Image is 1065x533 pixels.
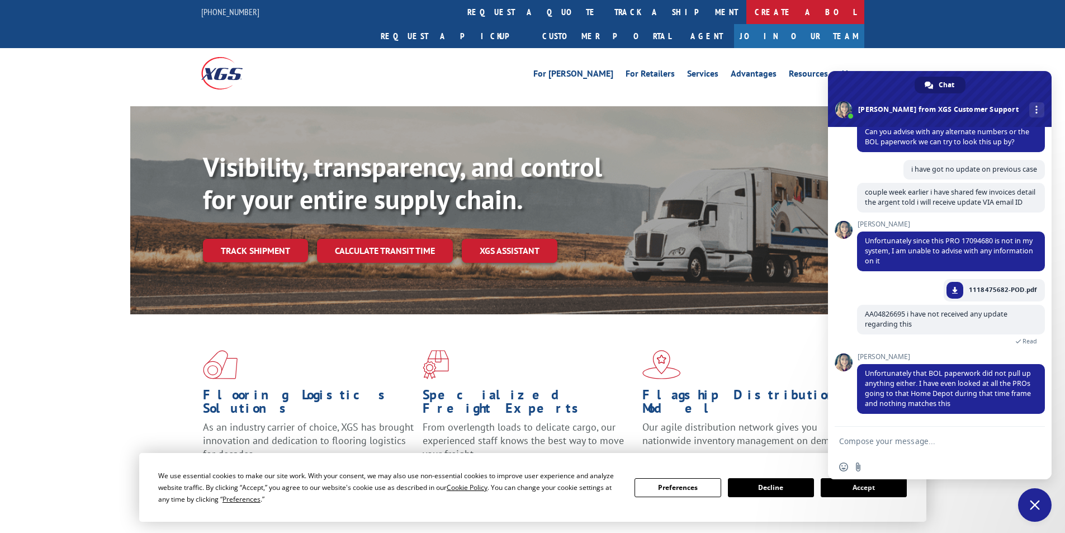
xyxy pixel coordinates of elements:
img: xgs-icon-total-supply-chain-intelligence-red [203,350,238,379]
span: [PERSON_NAME] [857,220,1045,228]
button: Decline [728,478,814,497]
div: We use essential cookies to make our site work. With your consent, we may also use non-essential ... [158,470,621,505]
a: Track shipment [203,239,308,262]
span: [PERSON_NAME] [857,353,1045,361]
span: 17094680 did not pull up anything in our system. Can you advise with any alternate numbers or the... [865,117,1029,147]
button: Preferences [635,478,721,497]
span: Preferences [223,494,261,504]
span: couple week earlier i have shared few invoices detail the argent told i will receive update VIA e... [865,187,1035,207]
div: Cookie Consent Prompt [139,453,926,522]
h1: Specialized Freight Experts [423,388,634,421]
a: Request a pickup [372,24,534,48]
a: Agent [679,24,734,48]
a: Calculate transit time [317,239,453,263]
span: Send a file [854,463,863,471]
a: XGS ASSISTANT [462,239,557,263]
a: Advantages [731,69,777,82]
span: i have got no update on previous case [911,164,1037,174]
span: Read [1023,337,1037,345]
a: Resources [789,69,828,82]
span: Insert an emoji [839,463,848,471]
span: AA04826695 i have not received any update regarding this [865,309,1007,329]
span: Chat [939,77,954,93]
div: More channels [1029,102,1044,117]
span: As an industry carrier of choice, XGS has brought innovation and dedication to flooring logistics... [203,421,414,460]
a: Join Our Team [734,24,864,48]
b: Visibility, transparency, and control for your entire supply chain. [203,149,602,216]
button: Accept [821,478,907,497]
a: For Retailers [626,69,675,82]
a: Services [687,69,718,82]
div: Close chat [1018,488,1052,522]
a: For [PERSON_NAME] [533,69,613,82]
a: [PHONE_NUMBER] [201,6,259,17]
div: Chat [915,77,965,93]
a: About [840,69,864,82]
p: From overlength loads to delicate cargo, our experienced staff knows the best way to move your fr... [423,421,634,470]
span: 1118475682-POD.pdf [969,285,1036,295]
span: Unfortunately that BOL paperwork did not pull up anything either. I have even looked at all the P... [865,369,1031,408]
a: Customer Portal [534,24,679,48]
span: Unfortunately since this PRO 17094680 is not in my system, I am unable to advise with any informa... [865,236,1033,266]
span: Cookie Policy [447,483,487,492]
h1: Flagship Distribution Model [642,388,854,421]
h1: Flooring Logistics Solutions [203,388,414,421]
span: Our agile distribution network gives you nationwide inventory management on demand. [642,421,848,447]
textarea: Compose your message... [839,436,1016,446]
img: xgs-icon-focused-on-flooring-red [423,350,449,379]
img: xgs-icon-flagship-distribution-model-red [642,350,681,379]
